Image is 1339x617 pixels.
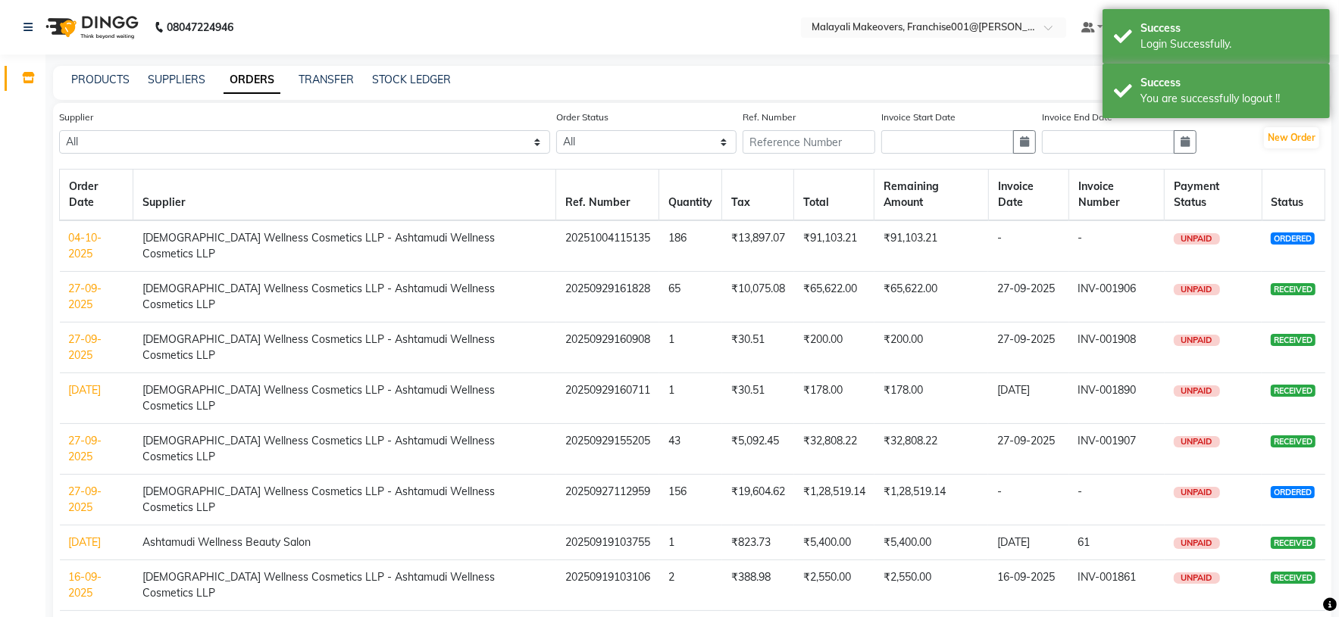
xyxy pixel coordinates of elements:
a: ORDERS [224,67,280,94]
td: 27-09-2025 [988,424,1068,475]
th: Status [1262,170,1325,221]
td: ₹388.98 [722,560,794,611]
a: 27-09-2025 [69,434,102,463]
div: Success [1140,75,1319,91]
a: PRODUCTS [71,73,130,86]
td: ₹5,092.45 [722,424,794,475]
td: ₹178.00 [794,373,874,424]
td: ₹30.51 [722,323,794,373]
td: [DEMOGRAPHIC_DATA] Wellness Cosmetics LLP - Ashtamudi Wellness Cosmetics LLP [133,220,556,272]
span: - [1078,231,1083,245]
div: You are successfully logout !! [1140,91,1319,107]
td: 1 [659,323,722,373]
th: Tax [722,170,794,221]
span: 61 [1078,535,1090,549]
label: Invoice Start Date [881,111,956,124]
label: Ref. Number [743,111,796,124]
th: Total [794,170,874,221]
td: Ashtamudi Wellness Beauty Salon [133,525,556,560]
td: 1 [659,373,722,424]
a: [DATE] [69,535,102,549]
th: Ref. Number [556,170,659,221]
span: RECEIVED [1271,334,1316,346]
td: [DEMOGRAPHIC_DATA] Wellness Cosmetics LLP - Ashtamudi Wellness Cosmetics LLP [133,272,556,323]
td: [DEMOGRAPHIC_DATA] Wellness Cosmetics LLP - Ashtamudi Wellness Cosmetics LLP [133,424,556,475]
span: INV-001906 [1078,282,1137,295]
span: - [1078,485,1083,498]
label: Supplier [59,111,93,124]
td: 20251004115135 [556,220,659,272]
input: Reference Number [743,130,875,154]
span: UNPAID [1174,284,1220,295]
span: RECEIVED [1271,572,1316,584]
span: UNPAID [1174,538,1220,549]
td: 20250929160711 [556,373,659,424]
td: 20250929155205 [556,424,659,475]
td: ₹5,400.00 [794,525,874,560]
span: INV-001908 [1078,332,1137,346]
td: ₹200.00 [874,323,988,373]
td: 27-09-2025 [988,323,1068,373]
img: logo [39,6,142,48]
th: Invoice Number [1069,170,1165,221]
b: 08047224946 [167,6,233,48]
td: ₹5,400.00 [874,525,988,560]
td: - [988,220,1068,272]
span: ORDERED [1271,486,1315,498]
td: [DEMOGRAPHIC_DATA] Wellness Cosmetics LLP - Ashtamudi Wellness Cosmetics LLP [133,323,556,373]
a: 27-09-2025 [69,485,102,514]
td: 20250919103106 [556,560,659,611]
span: UNPAID [1174,385,1220,397]
span: INV-001890 [1078,383,1137,397]
span: RECEIVED [1271,435,1316,447]
div: Success [1140,20,1319,36]
td: ₹1,28,519.14 [794,475,874,525]
td: ₹10,075.08 [722,272,794,323]
span: RECEIVED [1271,537,1316,549]
th: Supplier [133,170,556,221]
td: 43 [659,424,722,475]
a: 27-09-2025 [69,332,102,362]
td: 156 [659,475,722,525]
span: UNPAID [1174,436,1220,447]
span: RECEIVED [1271,283,1316,295]
span: UNPAID [1174,572,1220,584]
td: ₹178.00 [874,373,988,424]
div: Login Successfully. [1140,36,1319,52]
td: [DEMOGRAPHIC_DATA] Wellness Cosmetics LLP - Ashtamudi Wellness Cosmetics LLP [133,373,556,424]
span: ORDERED [1271,232,1315,245]
td: 20250929160908 [556,323,659,373]
a: 04-10-2025 [69,231,102,260]
th: Remaining Amount [874,170,988,221]
td: 186 [659,220,722,272]
label: Invoice End Date [1042,111,1112,124]
td: 20250929161828 [556,272,659,323]
td: 27-09-2025 [988,272,1068,323]
td: ₹13,897.07 [722,220,794,272]
a: 27-09-2025 [69,282,102,311]
td: [DEMOGRAPHIC_DATA] Wellness Cosmetics LLP - Ashtamudi Wellness Cosmetics LLP [133,475,556,525]
td: 20250919103755 [556,525,659,560]
a: STOCK LEDGER [372,73,451,86]
td: ₹32,808.22 [794,424,874,475]
td: ₹200.00 [794,323,874,373]
span: UNPAID [1174,233,1220,245]
td: [DATE] [988,525,1068,560]
th: Invoice Date [988,170,1068,221]
td: ₹65,622.00 [794,272,874,323]
td: - [988,475,1068,525]
td: ₹30.51 [722,373,794,424]
td: ₹19,604.62 [722,475,794,525]
td: ₹1,28,519.14 [874,475,988,525]
td: ₹65,622.00 [874,272,988,323]
span: INV-001861 [1078,570,1137,584]
th: Payment Status [1165,170,1262,221]
a: [DATE] [69,383,102,397]
td: ₹823.73 [722,525,794,560]
td: 16-09-2025 [988,560,1068,611]
label: Order Status [556,111,608,124]
span: UNPAID [1174,335,1220,346]
td: ₹2,550.00 [794,560,874,611]
th: Order Date [60,170,133,221]
span: INV-001907 [1078,434,1137,447]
